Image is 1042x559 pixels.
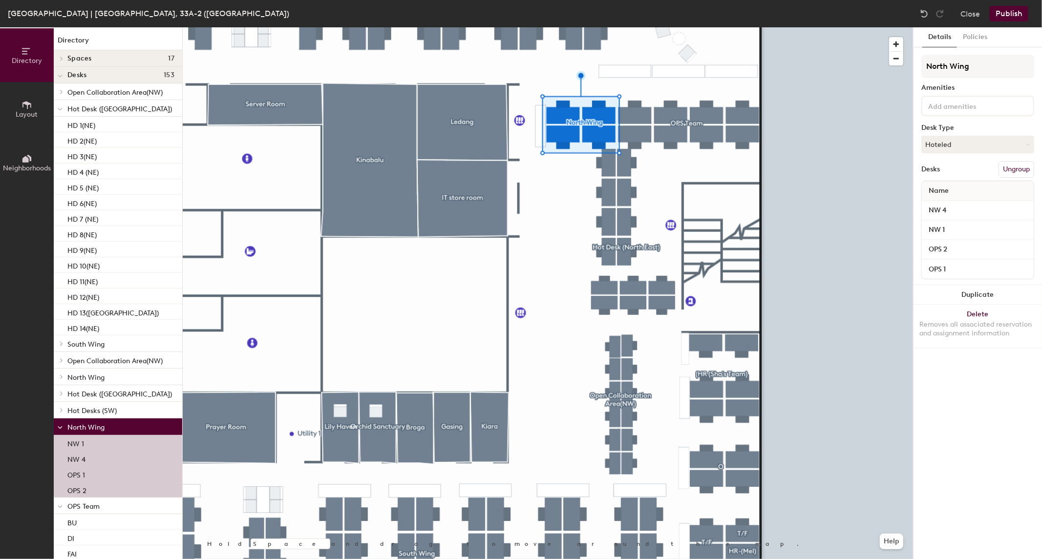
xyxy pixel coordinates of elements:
span: Hot Desks (SW) [67,407,117,415]
p: HD 5 (NE) [67,181,99,192]
img: Redo [935,9,945,19]
button: Close [960,6,980,21]
p: HD 13([GEOGRAPHIC_DATA]) [67,306,159,317]
p: HD 9(NE) [67,244,97,255]
div: [GEOGRAPHIC_DATA] | [GEOGRAPHIC_DATA], 33A-2 ([GEOGRAPHIC_DATA]) [8,7,289,20]
button: DeleteRemoves all associated reservation and assignment information [914,305,1042,348]
p: NW 1 [67,437,84,448]
p: DI [67,532,74,543]
button: Details [922,27,957,47]
input: Unnamed desk [924,223,1032,237]
p: HD 12(NE) [67,290,99,302]
p: HD 11(NE) [67,275,98,286]
span: Desks [67,71,86,79]
p: HD 4 (NE) [67,166,99,177]
input: Add amenities [926,100,1014,111]
input: Unnamed desk [924,204,1032,217]
button: Help [880,534,903,549]
div: Amenities [921,84,1034,92]
img: Undo [919,9,929,19]
span: Hot Desk ([GEOGRAPHIC_DATA]) [67,105,172,113]
p: HD 2(NE) [67,134,97,145]
p: HD 6(NE) [67,197,97,208]
p: NW 4 [67,453,85,464]
p: FAI [67,547,77,559]
span: OPS Team [67,502,100,511]
span: Directory [12,57,42,65]
p: BU [67,516,77,527]
span: Layout [16,110,38,119]
button: Policies [957,27,993,47]
p: OPS 2 [67,484,86,495]
span: North Wing [67,373,105,382]
span: Open Collaboration Area(NW) [67,88,163,97]
p: HD 3(NE) [67,150,97,161]
span: Name [924,182,954,200]
span: Spaces [67,55,92,62]
div: Desk Type [921,124,1034,132]
div: Removes all associated reservation and assignment information [919,320,1036,338]
button: Duplicate [914,285,1042,305]
p: HD 10(NE) [67,259,100,270]
span: Hot Desk ([GEOGRAPHIC_DATA]) [67,390,172,398]
button: Publish [990,6,1028,21]
span: South Wing [67,340,105,349]
button: Ungroup [999,161,1034,178]
p: OPS 1 [67,468,85,479]
span: 153 [164,71,174,79]
div: Desks [921,166,940,173]
span: Neighborhoods [3,164,51,172]
h1: Directory [54,35,182,50]
span: Open Collaboration Area(NW) [67,357,163,365]
p: HD 8(NE) [67,228,97,239]
p: HD 7 (NE) [67,212,98,224]
span: North Wing [67,423,105,432]
input: Unnamed desk [924,262,1032,276]
span: 17 [168,55,174,62]
button: Hoteled [921,136,1034,153]
input: Unnamed desk [924,243,1032,256]
p: HD 1(NE) [67,119,95,130]
p: HD 14(NE) [67,322,99,333]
